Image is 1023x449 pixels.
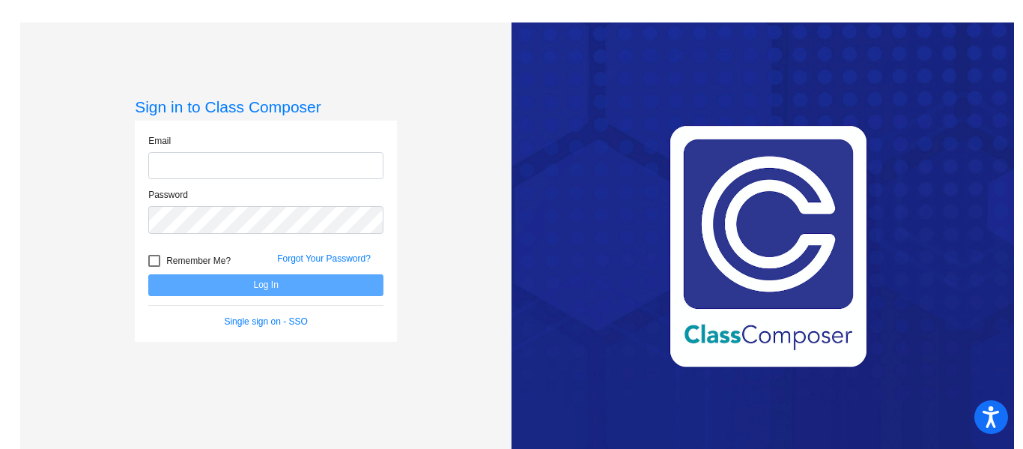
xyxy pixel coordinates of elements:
h3: Sign in to Class Composer [135,97,397,116]
button: Log In [148,274,383,296]
a: Forgot Your Password? [277,253,371,264]
span: Remember Me? [166,252,231,270]
label: Password [148,188,188,202]
label: Email [148,134,171,148]
a: Single sign on - SSO [224,316,307,327]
